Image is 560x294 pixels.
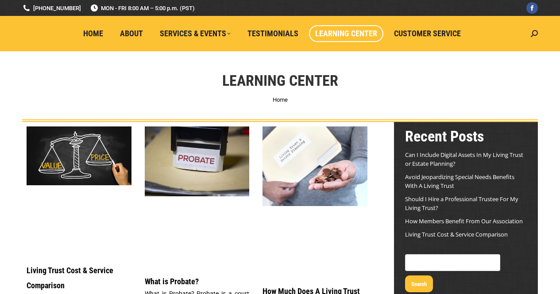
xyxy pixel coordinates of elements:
[263,126,367,275] a: Living Trust Cost
[263,126,367,206] img: Living Trust Cost
[388,25,467,42] a: Customer Service
[273,96,288,103] a: Home
[22,4,81,12] a: [PHONE_NUMBER]
[405,217,523,225] a: How Members Benefit From Our Association
[394,29,461,38] span: Customer Service
[247,29,298,38] span: Testimonials
[27,126,131,254] a: Living Trust Service and Price Comparison Blog Image
[120,29,143,38] span: About
[83,29,103,38] span: Home
[526,2,538,14] a: Facebook page opens in new window
[145,126,250,196] img: What is Probate?
[77,25,109,42] a: Home
[405,173,514,190] a: Avoid Jeopardizing Special Needs Benefits With A Living Trust
[27,126,131,185] img: Living Trust Service and Price Comparison Blog Image
[315,29,377,38] span: Learning Center
[405,230,508,238] a: Living Trust Cost & Service Comparison
[405,151,523,168] a: Can I Include Digital Assets In My Living Trust or Estate Planning?
[27,266,113,290] a: Living Trust Cost & Service Comparison
[222,71,338,90] h1: Learning Center
[90,4,195,12] span: MON - FRI 8:00 AM – 5:00 p.m. (PST)
[145,126,250,265] a: What is Probate?
[241,25,305,42] a: Testimonials
[114,25,149,42] a: About
[405,126,527,146] h2: Recent Posts
[160,29,231,38] span: Services & Events
[405,195,518,212] a: Should I Hire a Professional Trustee For My Living Trust?
[145,277,199,286] a: What is Probate?
[309,25,383,42] a: Learning Center
[405,275,433,292] button: Search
